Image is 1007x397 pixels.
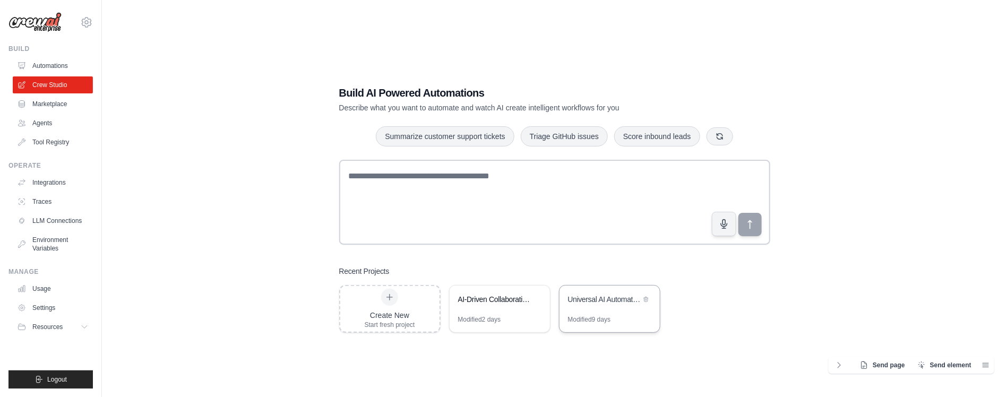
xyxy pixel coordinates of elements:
[954,346,1007,397] iframe: Chat Widget
[339,266,390,277] h3: Recent Projects
[376,126,514,146] button: Summarize customer support tickets
[13,76,93,93] a: Crew Studio
[8,370,93,389] button: Logout
[521,126,608,146] button: Triage GitHub issues
[614,126,700,146] button: Score inbound leads
[13,174,93,191] a: Integrations
[13,212,93,229] a: LLM Connections
[13,231,93,257] a: Environment Variables
[13,193,93,210] a: Traces
[47,375,67,384] span: Logout
[339,102,696,113] p: Describe what you want to automate and watch AI create intelligent workflows for you
[32,323,63,331] span: Resources
[641,294,651,305] button: Delete project
[568,294,641,305] div: Universal AI Automation Factory
[13,299,93,316] a: Settings
[458,315,501,324] div: Modified 2 days
[13,115,93,132] a: Agents
[13,96,93,113] a: Marketplace
[13,134,93,151] a: Tool Registry
[8,12,62,32] img: Logo
[568,315,611,324] div: Modified 9 days
[458,294,531,305] div: AI-Driven Collaborative Development Ecosystem
[13,318,93,335] button: Resources
[8,45,93,53] div: Build
[8,161,93,170] div: Operate
[339,85,696,100] h1: Build AI Powered Automations
[13,57,93,74] a: Automations
[707,127,733,145] button: Get new suggestions
[712,212,736,236] button: Click to speak your automation idea
[8,267,93,276] div: Manage
[365,321,415,329] div: Start fresh project
[365,310,415,321] div: Create New
[13,280,93,297] a: Usage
